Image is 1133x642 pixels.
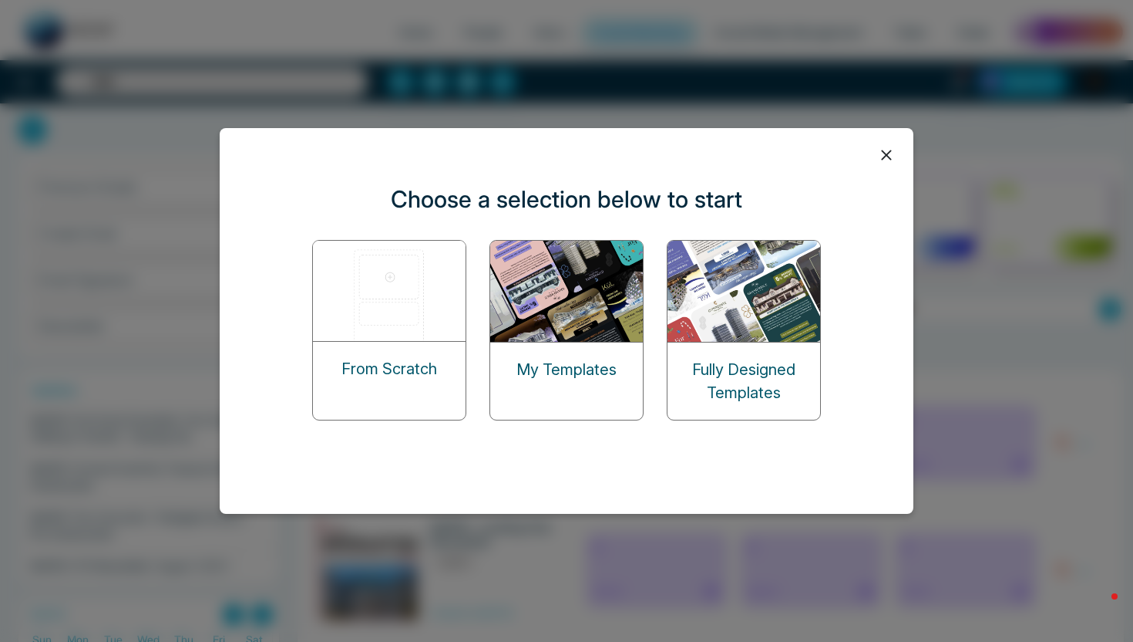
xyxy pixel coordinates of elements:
p: My Templates [516,358,617,381]
img: my-templates.png [490,241,644,342]
img: start-from-scratch.png [313,241,467,341]
img: designed-templates.png [667,241,822,342]
p: From Scratch [341,357,437,380]
p: Fully Designed Templates [667,358,820,404]
iframe: Intercom live chat [1081,590,1118,627]
p: Choose a selection below to start [391,182,742,217]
